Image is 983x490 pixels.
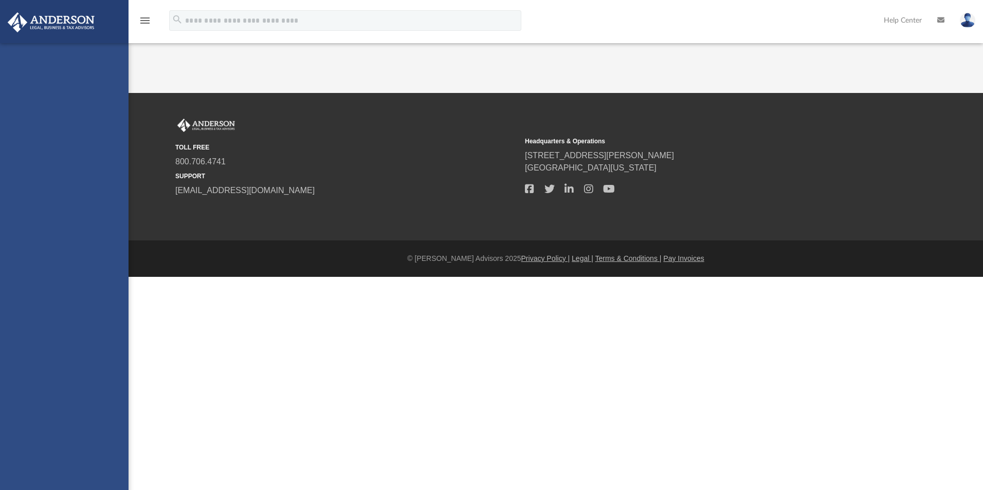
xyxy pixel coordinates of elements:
a: 800.706.4741 [175,157,226,166]
a: Terms & Conditions | [595,254,662,262]
a: [EMAIL_ADDRESS][DOMAIN_NAME] [175,186,315,195]
a: Legal | [572,254,593,262]
img: Anderson Advisors Platinum Portal [175,119,237,132]
a: menu [139,20,151,27]
a: [STREET_ADDRESS][PERSON_NAME] [525,151,674,160]
a: [GEOGRAPHIC_DATA][US_STATE] [525,163,657,172]
small: SUPPORT [175,172,518,181]
i: menu [139,14,151,27]
a: Pay Invoices [663,254,704,262]
div: © [PERSON_NAME] Advisors 2025 [129,253,983,264]
img: User Pic [960,13,975,28]
small: Headquarters & Operations [525,137,867,146]
img: Anderson Advisors Platinum Portal [5,12,98,32]
i: search [172,14,183,25]
a: Privacy Policy | [521,254,570,262]
small: TOLL FREE [175,143,518,152]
